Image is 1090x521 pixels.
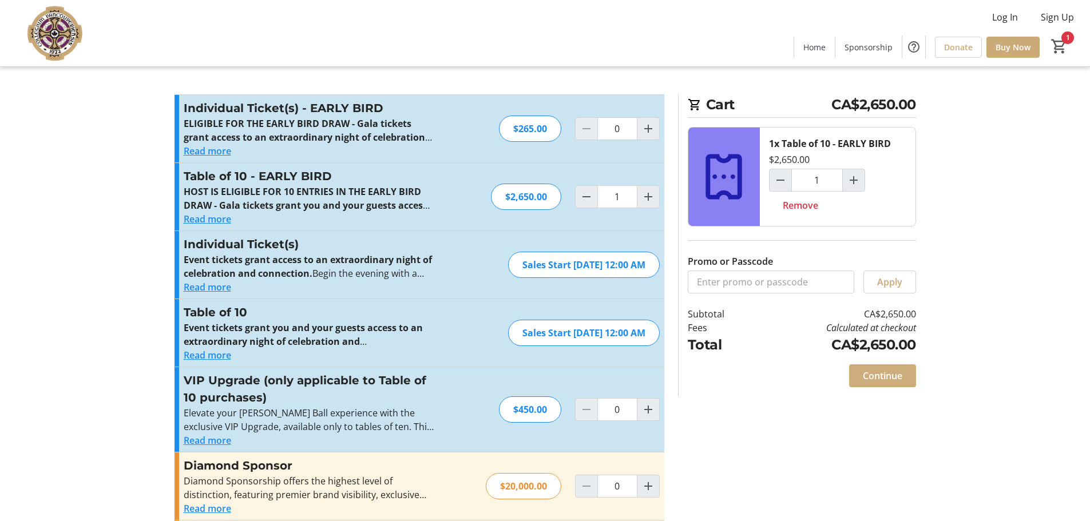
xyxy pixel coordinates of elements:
[184,321,434,348] p: Begin the evening with a welcome reception and signature cocktail, followed by an exquisite dinne...
[769,137,891,150] div: 1x Table of 10 - EARLY BIRD
[688,335,754,355] td: Total
[597,398,637,421] input: VIP Upgrade (only applicable to Table of 10 purchases) Quantity
[184,280,231,294] button: Read more
[769,194,832,217] button: Remove
[877,275,902,289] span: Apply
[1049,36,1069,57] button: Cart
[184,117,432,157] strong: ELIGIBLE FOR THE EARLY BIRD DRAW - Gala tickets grant access to an extraordinary night of celebra...
[992,10,1018,24] span: Log In
[783,198,818,212] span: Remove
[849,364,916,387] button: Continue
[754,307,915,321] td: CA$2,650.00
[184,321,423,361] strong: Event tickets grant you and your guests access to an extraordinary night of celebration and conne...
[597,185,637,208] input: Table of 10 - EARLY BIRD Quantity
[184,348,231,362] button: Read more
[637,186,659,208] button: Increment by one
[499,396,561,423] div: $450.00
[184,168,434,185] h3: Table of 10 - EARLY BIRD
[754,335,915,355] td: CA$2,650.00
[935,37,982,58] a: Donate
[184,433,231,447] button: Read more
[769,153,810,166] div: $2,650.00
[944,41,973,53] span: Donate
[770,169,791,191] button: Decrement by one
[184,117,434,144] p: Begin the evening with a welcome reception and signature cocktail, followed by an exquisite dinne...
[184,253,434,280] p: Begin the evening with a welcome reception and signature cocktail, followed by an exquisite dinne...
[794,37,835,58] a: Home
[843,169,865,191] button: Increment by one
[486,473,561,499] div: $20,000.00
[184,474,434,502] div: Diamond Sponsorship offers the highest level of distinction, featuring premier brand visibility, ...
[184,253,432,280] strong: Event tickets grant access to an extraordinary night of celebration and connection.
[688,94,916,118] h2: Cart
[637,475,659,497] button: Increment by one
[184,304,434,321] h3: Table of 10
[754,321,915,335] td: Calculated at checkout
[637,399,659,420] button: Increment by one
[688,254,773,268] label: Promo or Passcode
[491,184,561,210] div: $2,650.00
[184,406,434,433] p: Elevate your [PERSON_NAME] Ball experience with the exclusive VIP Upgrade, available only to tabl...
[184,185,430,239] strong: HOST IS ELIGIBLE FOR 10 ENTRIES IN THE EARLY BIRD DRAW - Gala tickets grant you and your guests a...
[902,35,925,58] button: Help
[863,271,916,293] button: Apply
[184,212,231,226] button: Read more
[637,118,659,140] button: Increment by one
[597,475,637,498] input: Diamond Sponsor Quantity
[688,321,754,335] td: Fees
[863,369,902,383] span: Continue
[803,41,826,53] span: Home
[1032,8,1083,26] button: Sign Up
[184,236,434,253] h3: Individual Ticket(s)
[996,41,1030,53] span: Buy Now
[688,307,754,321] td: Subtotal
[835,37,902,58] a: Sponsorship
[7,5,109,62] img: VC Parent Association's Logo
[499,116,561,142] div: $265.00
[831,94,916,115] span: CA$2,650.00
[688,271,854,293] input: Enter promo or passcode
[184,457,434,474] h3: Diamond Sponsor
[983,8,1027,26] button: Log In
[1041,10,1074,24] span: Sign Up
[845,41,893,53] span: Sponsorship
[184,100,434,117] h3: Individual Ticket(s) - EARLY BIRD
[576,186,597,208] button: Decrement by one
[184,185,434,212] p: Begin the evening with a welcome reception and signature cocktail, followed by an exquisite dinne...
[597,117,637,140] input: Individual Ticket(s) - EARLY BIRD Quantity
[184,144,231,158] button: Read more
[184,372,434,406] h3: VIP Upgrade (only applicable to Table of 10 purchases)
[184,502,231,515] button: Read more
[508,320,660,346] div: Sales Start [DATE] 12:00 AM
[986,37,1040,58] a: Buy Now
[791,169,843,192] input: Table of 10 - EARLY BIRD Quantity
[508,252,660,278] div: Sales Start [DATE] 12:00 AM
